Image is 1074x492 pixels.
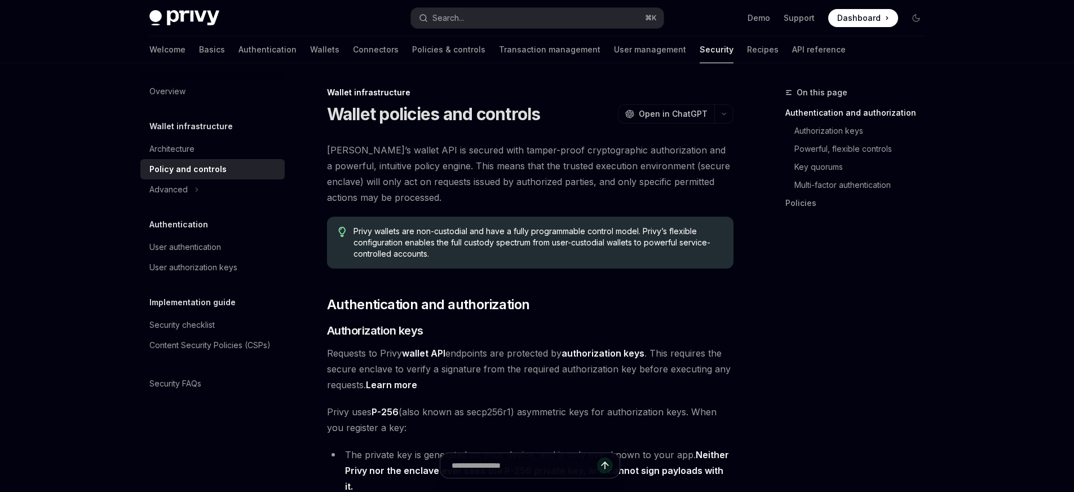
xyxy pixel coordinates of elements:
[828,9,898,27] a: Dashboard
[432,11,464,25] div: Search...
[794,158,934,176] a: Key quorums
[149,142,195,156] div: Architecture
[140,257,285,278] a: User authorization keys
[797,86,847,99] span: On this page
[140,237,285,257] a: User authentication
[618,104,714,124] button: Open in ChatGPT
[149,339,271,352] div: Content Security Policies (CSPs)
[837,12,881,24] span: Dashboard
[747,36,779,63] a: Recipes
[149,318,215,332] div: Security checklist
[785,194,934,212] a: Policies
[327,323,423,339] span: Authorization keys
[149,36,185,63] a: Welcome
[327,404,733,436] span: Privy uses (also known as secp256r1) asymmetric keys for authorization keys. When you register a ...
[614,36,686,63] a: User management
[353,226,722,260] span: Privy wallets are non-custodial and have a fully programmable control model. Privy’s flexible con...
[700,36,733,63] a: Security
[353,36,399,63] a: Connectors
[149,10,219,26] img: dark logo
[140,81,285,102] a: Overview
[366,379,417,391] a: Learn more
[327,87,733,98] div: Wallet infrastructure
[238,36,297,63] a: Authentication
[140,315,285,335] a: Security checklist
[785,104,934,122] a: Authentication and authorization
[149,85,185,98] div: Overview
[411,8,664,28] button: Search...⌘K
[149,120,233,133] h5: Wallet infrastructure
[645,14,657,23] span: ⌘ K
[748,12,770,24] a: Demo
[597,458,613,473] button: Send message
[149,183,188,196] div: Advanced
[310,36,339,63] a: Wallets
[338,227,346,237] svg: Tip
[149,261,237,274] div: User authorization keys
[140,139,285,159] a: Architecture
[327,345,733,393] span: Requests to Privy endpoints are protected by . This requires the secure enclave to verify a signa...
[149,162,227,176] div: Policy and controls
[149,296,236,309] h5: Implementation guide
[327,142,733,205] span: [PERSON_NAME]’s wallet API is secured with tamper-proof cryptographic authorization and a powerfu...
[784,12,815,24] a: Support
[499,36,600,63] a: Transaction management
[149,377,201,390] div: Security FAQs
[149,218,208,231] h5: Authentication
[639,108,708,120] span: Open in ChatGPT
[140,159,285,179] a: Policy and controls
[327,296,530,314] span: Authentication and authorization
[327,104,541,124] h1: Wallet policies and controls
[794,122,934,140] a: Authorization keys
[402,348,445,359] a: wallet API
[792,36,846,63] a: API reference
[140,335,285,355] a: Content Security Policies (CSPs)
[372,406,399,418] a: P-256
[794,176,934,194] a: Multi-factor authentication
[199,36,225,63] a: Basics
[412,36,485,63] a: Policies & controls
[907,9,925,27] button: Toggle dark mode
[140,374,285,394] a: Security FAQs
[149,240,221,254] div: User authentication
[562,348,644,359] strong: authorization keys
[794,140,934,158] a: Powerful, flexible controls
